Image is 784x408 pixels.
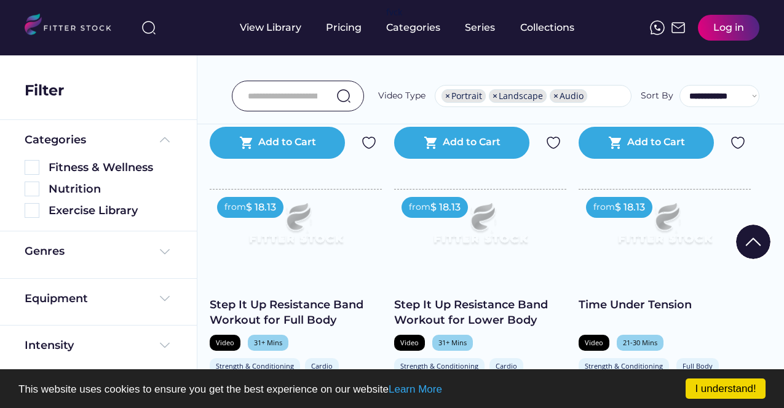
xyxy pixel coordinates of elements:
[445,92,450,100] span: ×
[409,201,430,214] div: from
[683,361,713,370] div: Full Body
[362,135,376,150] img: Group%201000002324.svg
[585,338,603,347] div: Video
[25,14,122,39] img: LOGO.svg
[336,89,351,103] img: search-normal.svg
[443,135,501,150] div: Add to Cart
[240,21,301,34] div: View Library
[25,182,39,196] img: Rectangle%205126.svg
[641,90,673,102] div: Sort By
[246,201,276,214] div: $ 18.13
[671,20,686,35] img: Frame%2051.svg
[520,21,574,34] div: Collections
[579,297,751,313] div: Time Under Tension
[25,160,39,175] img: Rectangle%205126.svg
[627,135,685,150] div: Add to Cart
[438,338,467,347] div: 31+ Mins
[378,90,426,102] div: Video Type
[411,190,549,267] img: Frame%2079%20%281%29.svg
[608,135,623,150] button: shopping_cart
[227,190,365,267] img: Frame%2079%20%281%29.svg
[25,203,39,218] img: Rectangle%205126.svg
[239,135,254,150] button: shopping_cart
[224,201,246,214] div: from
[546,135,561,150] img: Group%201000002324.svg
[585,361,663,370] div: Strength & Conditioning
[157,244,172,259] img: Frame%20%284%29.svg
[49,160,172,175] div: Fitness & Wellness
[394,297,566,328] div: Step It Up Resistance Band Workout for Lower Body
[593,201,615,214] div: from
[25,338,74,353] div: Intensity
[49,182,172,197] div: Nutrition
[258,135,316,150] div: Add to Cart
[216,361,294,370] div: Strength & Conditioning
[389,383,442,395] a: Learn More
[25,244,65,259] div: Genres
[386,21,440,34] div: Categories
[49,203,172,218] div: Exercise Library
[311,361,333,370] div: Cardio
[18,384,766,394] p: This website uses cookies to ensure you get the best experience on our website
[254,338,282,347] div: 31+ Mins
[210,297,382,328] div: Step It Up Resistance Band Workout for Full Body
[386,6,402,18] div: fvck
[326,21,362,34] div: Pricing
[650,20,665,35] img: meteor-icons_whatsapp%20%281%29.svg
[550,89,587,103] li: Audio
[25,80,64,101] div: Filter
[623,338,657,347] div: 21-30 Mins
[400,361,478,370] div: Strength & Conditioning
[465,21,496,34] div: Series
[430,201,461,214] div: $ 18.13
[686,378,766,399] a: I understand!
[157,132,172,147] img: Frame%20%285%29.svg
[424,135,438,150] button: shopping_cart
[141,20,156,35] img: search-normal%203.svg
[553,92,558,100] span: ×
[731,135,745,150] img: Group%201000002324.svg
[216,338,234,347] div: Video
[441,89,486,103] li: Portrait
[736,225,770,259] img: Group%201000002322%20%281%29.svg
[496,361,517,370] div: Cardio
[493,92,497,100] span: ×
[615,201,645,214] div: $ 18.13
[25,132,86,148] div: Categories
[596,190,734,267] img: Frame%2079%20%281%29.svg
[157,291,172,306] img: Frame%20%284%29.svg
[157,338,172,353] img: Frame%20%284%29.svg
[25,291,88,306] div: Equipment
[713,21,744,34] div: Log in
[489,89,547,103] li: Landscape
